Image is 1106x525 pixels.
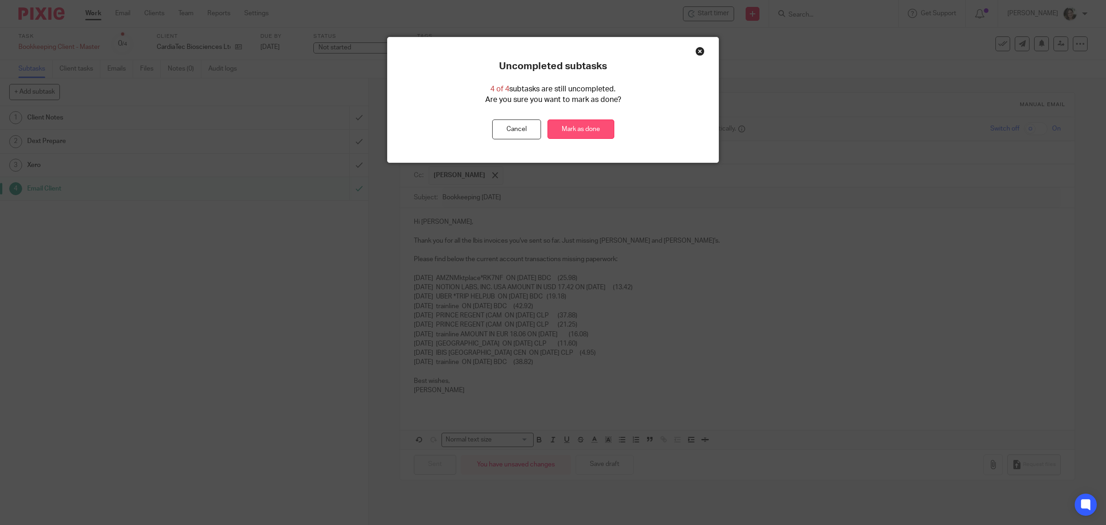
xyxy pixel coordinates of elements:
span: 4 of 4 [490,85,509,93]
a: Mark as done [547,119,614,139]
p: Are you sure you want to mark as done? [485,95,621,105]
p: subtasks are still uncompleted. [490,84,616,95]
div: Close this dialog window [695,47,705,56]
p: Uncompleted subtasks [499,60,607,72]
button: Cancel [492,119,541,139]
